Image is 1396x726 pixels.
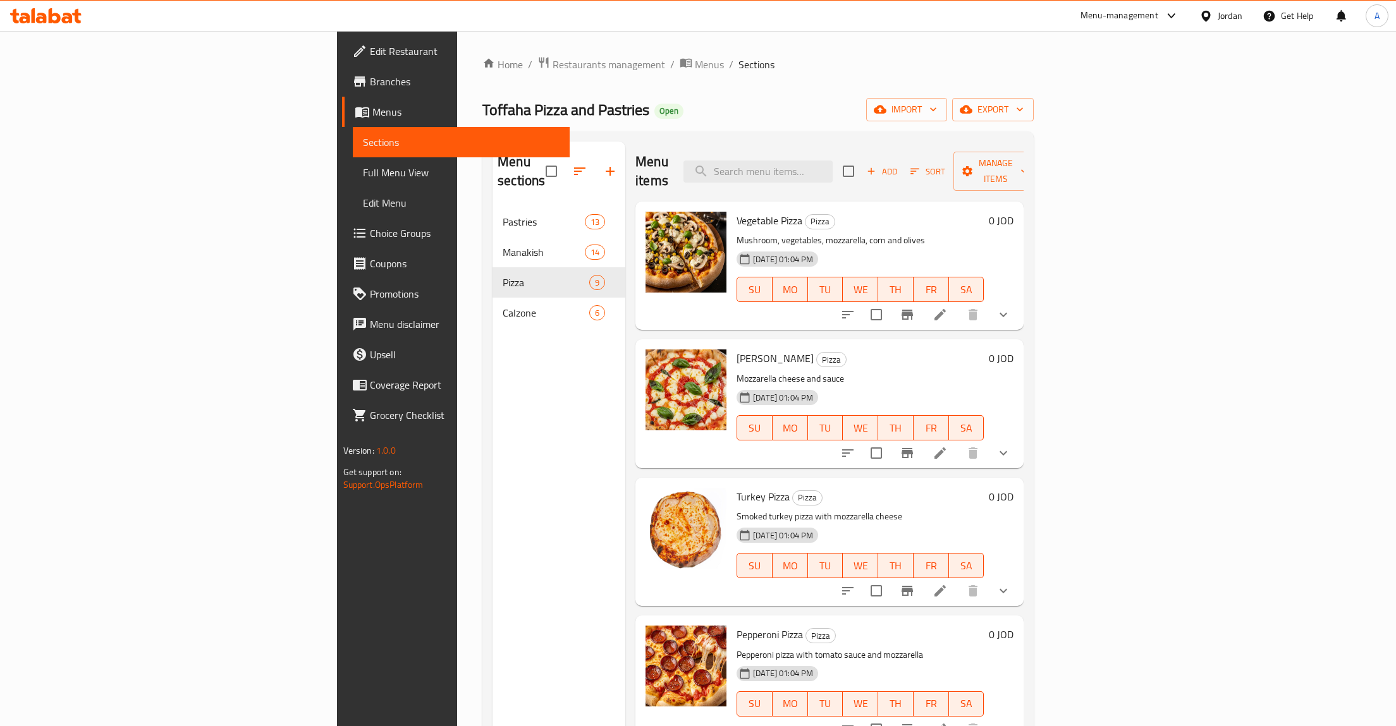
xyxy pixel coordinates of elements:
[833,438,863,468] button: sort-choices
[370,408,560,423] span: Grocery Checklist
[866,98,947,121] button: import
[773,553,808,578] button: MO
[493,207,625,237] div: Pastries13
[343,442,374,459] span: Version:
[919,557,944,575] span: FR
[843,415,878,440] button: WE
[949,553,984,578] button: SA
[342,218,570,248] a: Choice Groups
[958,438,988,468] button: delete
[342,36,570,66] a: Edit Restaurant
[503,245,585,260] span: Manakish
[989,212,1013,229] h6: 0 JOD
[949,415,984,440] button: SA
[737,349,814,368] span: [PERSON_NAME]
[806,629,835,643] span: Pizza
[863,440,890,466] span: Select to update
[952,98,1034,121] button: export
[654,106,683,116] span: Open
[742,694,768,713] span: SU
[813,419,838,437] span: TU
[342,97,570,127] a: Menus
[883,694,909,713] span: TH
[589,305,605,320] div: items
[989,488,1013,505] h6: 0 JOD
[892,438,922,468] button: Branch-specific-item
[813,281,838,299] span: TU
[954,694,979,713] span: SA
[793,490,822,505] span: Pizza
[342,370,570,400] a: Coverage Report
[988,299,1019,330] button: show more
[363,135,560,150] span: Sections
[370,74,560,89] span: Branches
[1081,8,1158,23] div: Menu-management
[989,626,1013,643] h6: 0 JOD
[848,281,873,299] span: WE
[989,349,1013,367] h6: 0 JOD
[773,415,808,440] button: MO
[353,157,570,188] a: Full Menu View
[503,214,585,229] div: Pastries
[817,353,846,367] span: Pizza
[370,317,560,332] span: Menu disclaimer
[590,277,604,289] span: 9
[737,371,984,387] p: Mozzarella cheese and sauce
[996,307,1011,322] svg: Show Choices
[748,667,818,679] span: [DATE] 01:04 PM
[565,156,595,186] span: Sort sections
[808,415,843,440] button: TU
[737,487,790,506] span: Turkey Pizza
[370,226,560,241] span: Choice Groups
[878,277,914,302] button: TH
[493,237,625,267] div: Manakish14
[919,281,944,299] span: FR
[343,476,424,493] a: Support.OpsPlatform
[848,557,873,575] span: WE
[748,253,818,265] span: [DATE] 01:04 PM
[919,694,944,713] span: FR
[590,307,604,319] span: 6
[342,279,570,309] a: Promotions
[843,553,878,578] button: WE
[808,277,843,302] button: TU
[646,626,726,706] img: Pepperoni Pizza
[914,553,949,578] button: FR
[742,419,768,437] span: SU
[954,281,979,299] span: SA
[988,438,1019,468] button: show more
[363,195,560,210] span: Edit Menu
[353,188,570,218] a: Edit Menu
[878,553,914,578] button: TH
[646,488,726,569] img: Turkey Pizza
[843,277,878,302] button: WE
[635,152,668,190] h2: Menu items
[813,694,838,713] span: TU
[670,57,675,72] li: /
[773,691,808,717] button: MO
[493,298,625,328] div: Calzone6
[748,392,818,404] span: [DATE] 01:04 PM
[996,583,1011,598] svg: Show Choices
[370,286,560,301] span: Promotions
[370,347,560,362] span: Upsell
[585,214,605,229] div: items
[503,305,589,320] span: Calzone
[848,694,873,713] span: WE
[680,56,724,73] a: Menus
[933,307,948,322] a: Edit menu item
[370,44,560,59] span: Edit Restaurant
[342,309,570,339] a: Menu disclaimer
[589,275,605,290] div: items
[914,277,949,302] button: FR
[953,152,1038,191] button: Manage items
[954,419,979,437] span: SA
[949,277,984,302] button: SA
[883,281,909,299] span: TH
[843,691,878,717] button: WE
[342,400,570,430] a: Grocery Checklist
[910,164,945,179] span: Sort
[737,211,802,230] span: Vegetable Pizza
[833,299,863,330] button: sort-choices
